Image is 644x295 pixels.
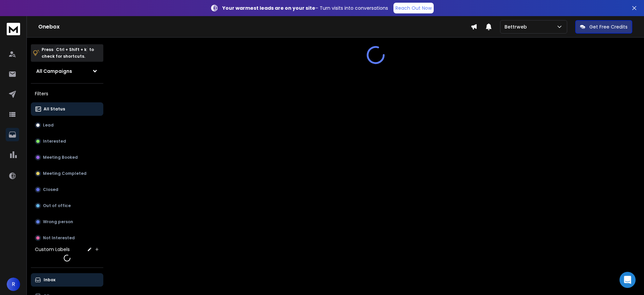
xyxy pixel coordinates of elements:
p: Bettrweb [504,23,530,30]
p: Wrong person [43,219,73,225]
h3: Custom Labels [35,246,70,253]
button: R [7,278,20,291]
strong: Your warmest leads are on your site [222,5,315,11]
a: Reach Out Now [393,3,434,13]
h3: Filters [31,89,103,98]
p: Press to check for shortcuts. [42,46,94,60]
p: Lead [43,122,54,128]
p: Meeting Booked [43,155,78,160]
button: Not Interested [31,231,103,245]
p: Inbox [44,277,55,283]
p: Not Interested [43,235,75,241]
button: Interested [31,135,103,148]
button: Out of office [31,199,103,212]
button: Get Free Credits [575,20,632,34]
button: Meeting Booked [31,151,103,164]
button: Wrong person [31,215,103,229]
div: Open Intercom Messenger [620,272,636,288]
button: Meeting Completed [31,167,103,180]
p: Reach Out Now [395,5,432,11]
button: Lead [31,118,103,132]
button: Closed [31,183,103,196]
span: Ctrl + Shift + k [55,46,88,53]
p: Closed [43,187,58,192]
img: logo [7,23,20,35]
button: All Status [31,102,103,116]
p: All Status [44,106,65,112]
p: Meeting Completed [43,171,87,176]
h1: All Campaigns [36,68,72,75]
h1: Onebox [38,23,471,31]
p: Interested [43,139,66,144]
p: Get Free Credits [589,23,628,30]
button: All Campaigns [31,64,103,78]
p: Out of office [43,203,71,208]
button: Inbox [31,273,103,287]
p: – Turn visits into conversations [222,5,388,11]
